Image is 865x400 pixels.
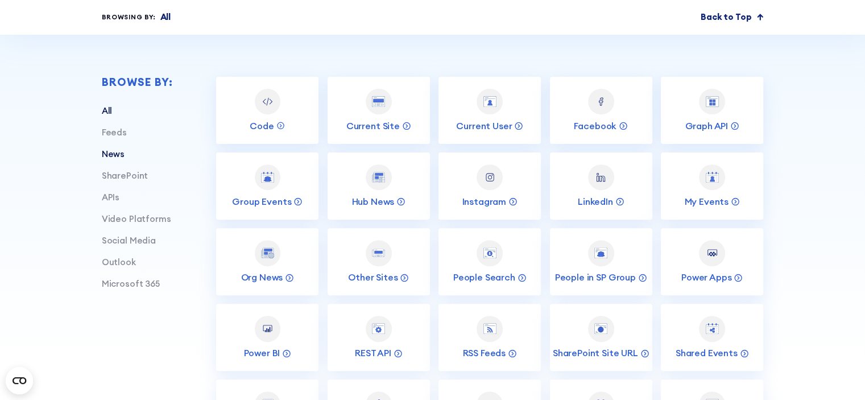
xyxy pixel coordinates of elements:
a: Group EventsGroup Events [216,152,318,220]
p: Power Apps [681,271,731,283]
a: FacebookFacebook [550,77,652,144]
img: People in SP Group [594,248,607,258]
a: All [102,105,113,116]
img: Group Events [261,172,274,183]
p: RSS Feeds [462,347,506,359]
p: Shared Events [676,347,738,359]
p: Graph API [685,120,728,132]
img: Current Site [372,96,385,107]
div: Browse by: [102,77,173,88]
a: People SearchPeople Search [438,228,541,295]
a: Shared EventsShared Events [661,304,763,371]
img: My Events [706,172,719,183]
p: Facebook [574,120,616,132]
button: Open CMP widget [6,367,33,394]
p: People Search [453,271,515,283]
a: Back to Top [701,11,763,24]
img: LinkedIn [594,171,607,184]
a: RSS FeedsRSS Feeds [438,304,541,371]
img: Power Apps [706,246,719,259]
iframe: Chat Widget [808,345,865,400]
p: Power BI [243,347,280,359]
a: People in SP GroupPeople in SP Group [550,228,652,295]
a: Social Media [102,235,156,246]
p: SharePoint Site URL [553,347,638,359]
a: REST APIREST API [328,304,430,371]
p: Group Events [232,196,291,208]
p: LinkedIn [578,196,613,208]
p: Other Sites [348,271,398,283]
a: SharePoint [102,170,148,181]
img: Instagram [483,171,496,184]
img: Power BI [261,322,274,335]
a: Power BIPower BI [216,304,318,371]
a: News [102,149,125,159]
img: Other Sites [372,249,385,257]
p: Instagram [462,196,506,208]
img: Code [261,95,274,108]
a: Other SitesOther Sites [328,228,430,295]
a: InstagramInstagram [438,152,541,220]
a: Outlook [102,257,136,267]
a: Org NewsOrg News [216,228,318,295]
p: My Events [684,196,729,208]
a: Feeds [102,127,127,138]
img: RSS Feeds [483,323,496,334]
img: Facebook [594,95,607,108]
img: Current User [483,96,496,107]
img: Shared Events [706,323,719,334]
img: SharePoint Site URL [594,323,607,334]
p: People in SP Group [555,271,636,283]
p: Back to Top [701,11,751,24]
a: LinkedInLinkedIn [550,152,652,220]
p: Code [250,120,274,132]
a: APIs [102,192,119,203]
a: SharePoint Site URLSharePoint Site URL [550,304,652,371]
a: Video Platforms [102,213,171,224]
a: Current UserCurrent User [438,77,541,144]
a: Graph APIGraph API [661,77,763,144]
p: Current User [456,120,512,132]
p: REST API [355,347,391,359]
p: Hub News [351,196,394,208]
img: People Search [483,248,496,258]
a: Power AppsPower Apps [661,228,763,295]
p: All [160,11,171,24]
img: REST API [372,323,385,334]
p: Org News [241,271,283,283]
a: Hub NewsHub News [328,152,430,220]
img: Hub News [372,172,385,183]
a: Current SiteCurrent Site [328,77,430,144]
div: Browsing by: [102,13,156,22]
a: Microsoft 365 [102,278,160,289]
img: Org News [261,248,274,258]
a: CodeCode [216,77,318,144]
a: My EventsMy Events [661,152,763,220]
p: Current Site [346,120,400,132]
img: Graph API [706,96,719,107]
